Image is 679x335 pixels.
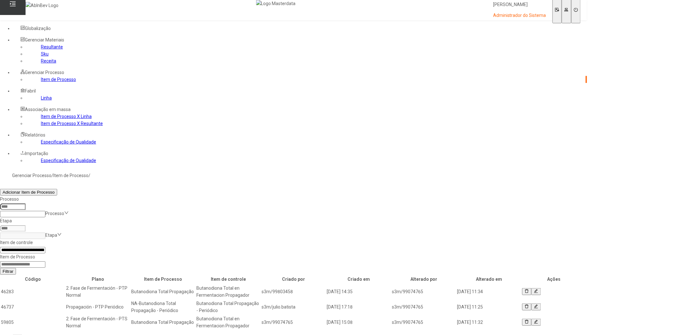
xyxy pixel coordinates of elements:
th: Plano [66,275,130,283]
th: Código [1,275,65,283]
th: Criado em [326,275,391,283]
p: [PERSON_NAME] [493,2,546,8]
p: Administrador do Sistema [493,12,546,19]
a: Especificação de Qualidade [41,158,96,163]
th: Alterado por [392,275,456,283]
nz-breadcrumb-separator: / [88,173,90,178]
a: Item de Processo X Linha [41,114,92,119]
span: Gerenciar Materiais [25,37,64,42]
a: Receita [41,58,56,63]
th: Item de controle [196,275,261,283]
td: s3m/99074765 [261,315,326,330]
td: s3m/julio.batista [261,300,326,314]
td: Butanodiona Total Propagação [131,315,195,330]
span: Relatórios [25,132,45,138]
td: 2. Fase de Fermentación - PTS Normal [66,315,130,330]
a: Sku [41,51,49,56]
td: 59805 [1,315,65,330]
a: Item de Processo X Resultante [41,121,103,126]
td: [DATE] 11:32 [457,315,521,330]
a: Item de Processo [53,173,88,178]
td: s3m/99074765 [392,300,456,314]
span: Filtrar [3,269,13,274]
td: [DATE] 11:25 [457,300,521,314]
td: NA-Butanodiona Total Propagação - Periódico [131,300,195,314]
span: Gerenciar Processo [25,70,64,75]
span: Adicionar Item de Processo [3,190,55,195]
span: Globalização [25,26,51,31]
td: s3m/99074765 [392,284,456,299]
td: Butanodiona Total en Fermentacion Propagador [196,315,261,330]
td: Butanodiona Total Propagação - Periódico [196,300,261,314]
td: Propagación - PTP Periódico [66,300,130,314]
img: AbInBev Logo [26,2,58,9]
th: Criado por [261,275,326,283]
nz-select-placeholder: Etapa [45,233,57,238]
td: Butanodiona Total en Fermentacion Propagador [196,284,261,299]
span: Fabril [25,88,36,93]
a: Item de Processo [41,77,76,82]
td: [DATE] 17:18 [326,300,391,314]
nz-breadcrumb-separator: / [51,173,53,178]
th: Ações [522,275,586,283]
td: 46737 [1,300,65,314]
a: Gerenciar Processo [12,173,51,178]
span: Importação [25,151,48,156]
td: Butanodiona Total Propagação [131,284,195,299]
th: Alterado em [457,275,521,283]
th: Item de Processo [131,275,195,283]
a: Especificação de Qualidade [41,139,96,145]
td: [DATE] 15:08 [326,315,391,330]
td: s3m/99074765 [392,315,456,330]
a: Linha [41,95,52,100]
td: s3m/99803458 [261,284,326,299]
a: Resultante [41,44,63,49]
td: 46283 [1,284,65,299]
td: [DATE] 14:35 [326,284,391,299]
nz-select-placeholder: Processo [45,211,64,216]
td: [DATE] 11:34 [457,284,521,299]
span: Associação em massa [25,107,71,112]
td: 2. Fase de Fermentación - PTP Normal [66,284,130,299]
